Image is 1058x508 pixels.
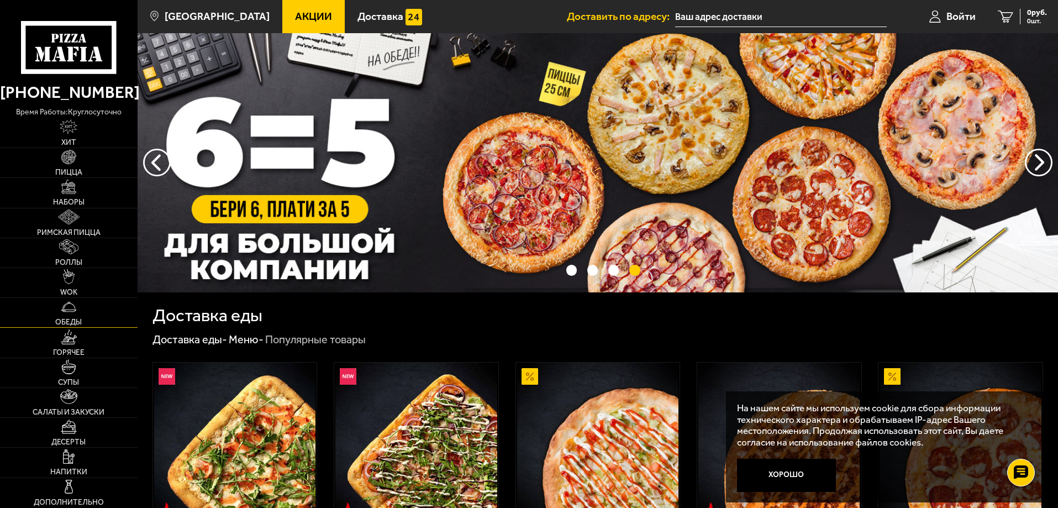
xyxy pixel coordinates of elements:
[53,349,85,357] span: Горячее
[884,368,901,385] img: Акционный
[55,169,82,176] span: Пицца
[737,459,836,492] button: Хорошо
[55,318,82,326] span: Обеды
[1027,9,1047,17] span: 0 руб.
[566,265,577,275] button: точки переключения
[229,333,264,346] a: Меню-
[675,7,887,27] input: Ваш адрес доставки
[608,265,619,275] button: точки переключения
[1025,149,1052,176] button: предыдущий
[51,438,86,446] span: Десерты
[295,11,332,22] span: Акции
[522,368,538,385] img: Акционный
[357,11,403,22] span: Доставка
[567,11,675,22] span: Доставить по адресу:
[1027,18,1047,24] span: 0 шт.
[53,198,85,206] span: Наборы
[37,229,101,237] span: Римская пицца
[55,259,82,266] span: Роллы
[60,289,77,296] span: WOK
[61,139,76,146] span: Хит
[165,11,270,22] span: [GEOGRAPHIC_DATA]
[50,468,87,476] span: Напитки
[737,402,1026,448] p: На нашем сайте мы используем cookie для сбора информации технического характера и обрабатываем IP...
[406,9,422,25] img: 15daf4d41897b9f0e9f617042186c801.svg
[587,265,598,275] button: точки переключения
[946,11,976,22] span: Войти
[159,368,175,385] img: Новинка
[58,379,79,386] span: Супы
[34,499,104,506] span: Дополнительно
[629,265,640,275] button: точки переключения
[340,368,356,385] img: Новинка
[152,333,227,346] a: Доставка еды-
[33,409,104,416] span: Салаты и закуски
[143,149,171,176] button: следующий
[265,333,366,347] div: Популярные товары
[152,307,262,324] h1: Доставка еды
